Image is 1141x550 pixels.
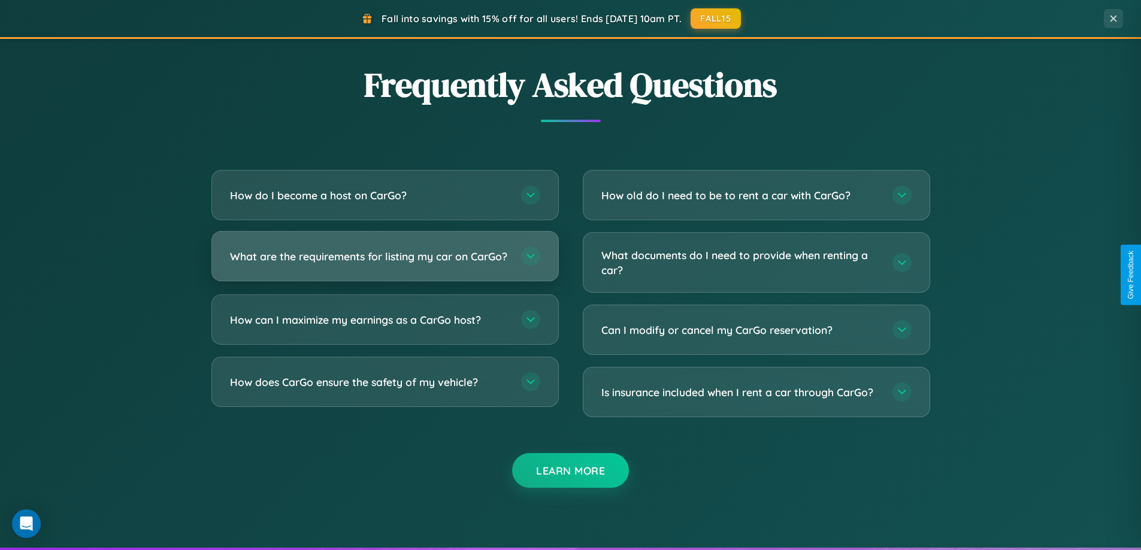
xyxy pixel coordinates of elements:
button: FALL15 [691,8,741,29]
h3: How do I become a host on CarGo? [230,188,509,203]
h3: How does CarGo ensure the safety of my vehicle? [230,375,509,390]
h3: What are the requirements for listing my car on CarGo? [230,249,509,264]
h3: How old do I need to be to rent a car with CarGo? [601,188,880,203]
span: Fall into savings with 15% off for all users! Ends [DATE] 10am PT. [382,13,682,25]
h3: Is insurance included when I rent a car through CarGo? [601,385,880,400]
h2: Frequently Asked Questions [211,62,930,108]
h3: Can I modify or cancel my CarGo reservation? [601,323,880,338]
h3: What documents do I need to provide when renting a car? [601,248,880,277]
div: Open Intercom Messenger [12,509,41,538]
div: Give Feedback [1127,251,1135,299]
h3: How can I maximize my earnings as a CarGo host? [230,312,509,327]
button: Learn More [512,453,629,488]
